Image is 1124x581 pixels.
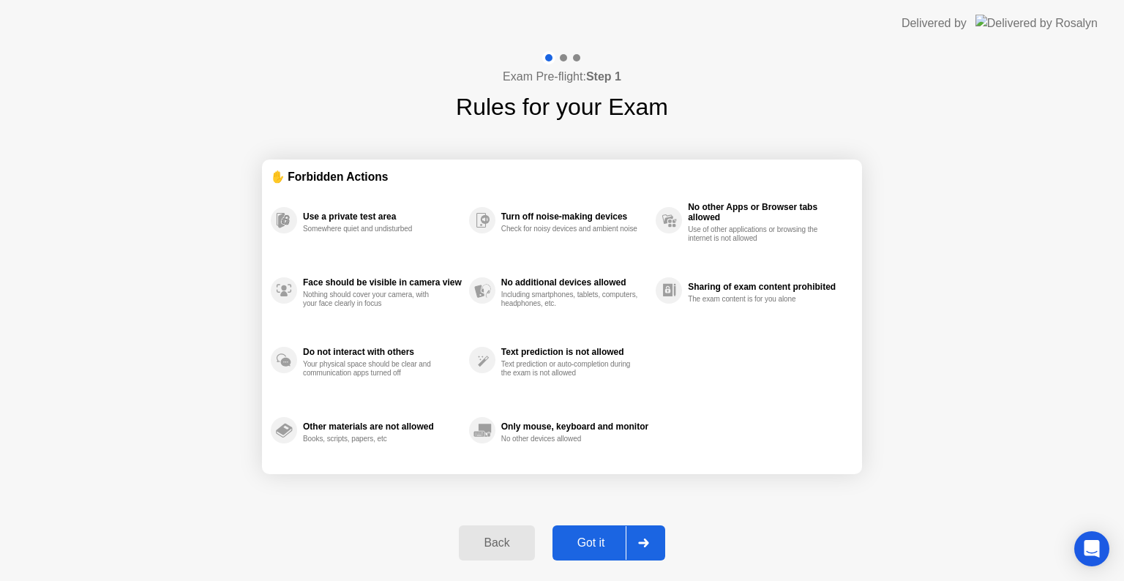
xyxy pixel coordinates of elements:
[456,89,668,124] h1: Rules for your Exam
[303,211,462,222] div: Use a private test area
[303,360,441,378] div: Your physical space should be clear and communication apps turned off
[303,225,441,233] div: Somewhere quiet and undisturbed
[303,347,462,357] div: Do not interact with others
[501,277,648,288] div: No additional devices allowed
[688,225,826,243] div: Use of other applications or browsing the internet is not allowed
[501,211,648,222] div: Turn off noise-making devices
[501,225,640,233] div: Check for noisy devices and ambient noise
[303,435,441,443] div: Books, scripts, papers, etc
[688,282,846,292] div: Sharing of exam content prohibited
[271,168,853,185] div: ✋ Forbidden Actions
[501,421,648,432] div: Only mouse, keyboard and monitor
[1074,531,1109,566] div: Open Intercom Messenger
[975,15,1098,31] img: Delivered by Rosalyn
[303,421,462,432] div: Other materials are not allowed
[557,536,626,550] div: Got it
[501,435,640,443] div: No other devices allowed
[303,290,441,308] div: Nothing should cover your camera, with your face clearly in focus
[501,360,640,378] div: Text prediction or auto-completion during the exam is not allowed
[501,347,648,357] div: Text prediction is not allowed
[902,15,967,32] div: Delivered by
[688,202,846,222] div: No other Apps or Browser tabs allowed
[503,68,621,86] h4: Exam Pre-flight:
[552,525,665,561] button: Got it
[501,290,640,308] div: Including smartphones, tablets, computers, headphones, etc.
[463,536,530,550] div: Back
[586,70,621,83] b: Step 1
[688,295,826,304] div: The exam content is for you alone
[303,277,462,288] div: Face should be visible in camera view
[459,525,534,561] button: Back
